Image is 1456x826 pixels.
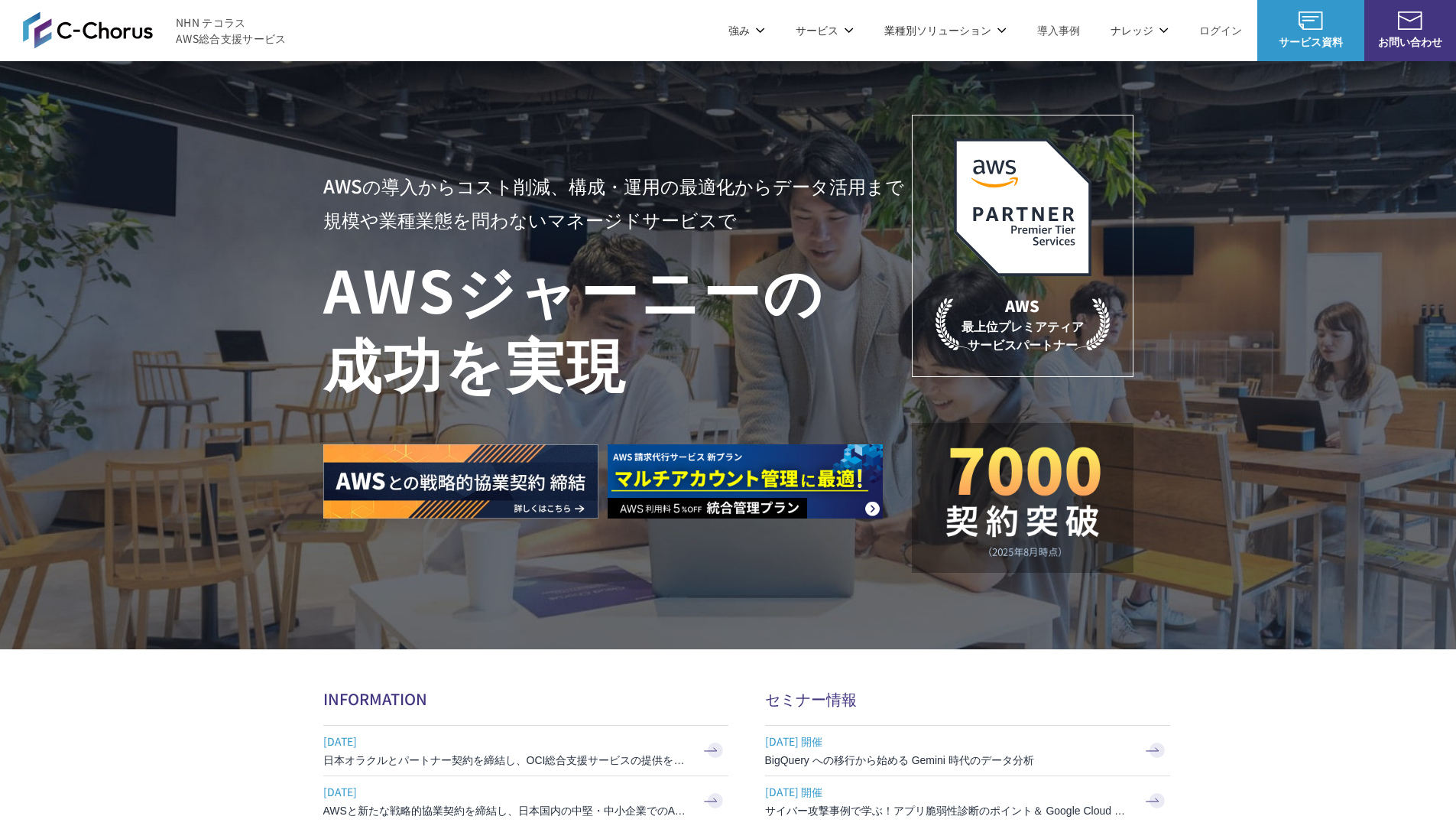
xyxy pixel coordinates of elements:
[728,22,765,38] p: 強み
[1005,294,1039,317] em: AWS
[323,780,690,803] span: [DATE]
[796,22,854,38] p: サービス
[323,726,728,776] a: [DATE] 日本オラクルとパートナー契約を締結し、OCI総合支援サービスの提供を開始
[608,444,883,519] img: AWS請求代行サービス 統合管理プラン
[765,688,1170,710] h2: セミナー情報
[323,753,690,768] h3: 日本オラクルとパートナー契約を締結し、OCI総合支援サービスの提供を開始
[1364,34,1456,50] span: お問い合わせ
[323,776,728,826] a: [DATE] AWSと新たな戦略的協業契約を締結し、日本国内の中堅・中小企業でのAWS活用を加速
[936,294,1110,353] p: 最上位プレミアティア サービスパートナー
[1257,34,1364,50] span: サービス資料
[765,730,1132,753] span: [DATE] 開催
[765,753,1132,768] h3: BigQuery への移行から始める Gemini 時代のデータ分析
[765,726,1170,776] a: [DATE] 開催 BigQuery への移行から始める Gemini 時代のデータ分析
[884,22,1007,38] p: 業種別ソリューション
[23,11,287,48] a: AWS総合支援サービス C-Chorus NHN テコラスAWS総合支援サービス
[1037,22,1080,38] a: 導入事例
[765,776,1170,826] a: [DATE] 開催 サイバー攻撃事例で学ぶ！アプリ脆弱性診断のポイント＆ Google Cloud セキュリティ対策
[1111,22,1169,38] p: ナレッジ
[323,252,912,398] h1: AWS ジャーニーの 成功を実現
[23,11,153,48] img: AWS総合支援サービス C-Chorus
[323,169,912,236] p: AWSの導入からコスト削減、 構成・運用の最適化からデータ活用まで 規模や業種業態を問わない マネージドサービスで
[1398,11,1422,30] img: お問い合わせ
[323,730,690,753] span: [DATE]
[942,446,1103,558] img: 契約件数
[323,444,598,519] img: AWSとの戦略的協業契約 締結
[765,780,1132,803] span: [DATE] 開催
[954,138,1091,276] img: AWSプレミアティアサービスパートナー
[1299,11,1323,30] img: AWS総合支援サービス C-Chorus サービス資料
[176,15,287,47] span: NHN テコラス AWS総合支援サービス
[1199,22,1242,38] a: ログイン
[765,803,1132,818] h3: サイバー攻撃事例で学ぶ！アプリ脆弱性診断のポイント＆ Google Cloud セキュリティ対策
[323,688,728,710] h2: INFORMATION
[323,803,690,818] h3: AWSと新たな戦略的協業契約を締結し、日本国内の中堅・中小企業でのAWS活用を加速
